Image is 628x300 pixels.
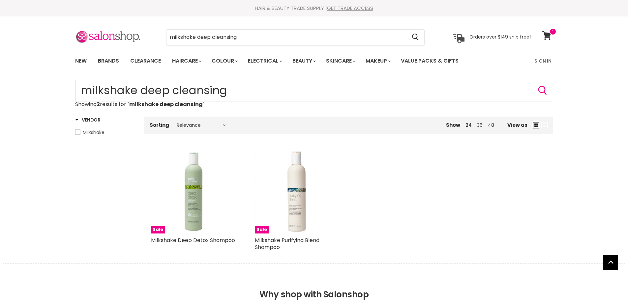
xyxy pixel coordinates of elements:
span: Show [446,122,460,128]
img: Milkshake Purifying Blend Shampoo [255,150,339,233]
input: Search [75,80,553,101]
span: Sale [255,226,269,233]
p: Orders over $149 ship free! [469,34,531,40]
a: Milkshake Purifying Blend ShampooSale [255,150,339,233]
a: Milkshake Deep Detox ShampooSale [151,150,235,233]
a: Skincare [321,54,359,68]
a: Sign In [530,54,555,68]
label: Sorting [150,122,169,128]
a: Haircare [167,54,205,68]
button: Search [537,85,548,96]
a: Makeup [361,54,395,68]
form: Product [166,29,425,45]
img: Milkshake Deep Detox Shampoo [151,150,235,233]
span: View as [507,122,527,128]
p: Showing results for " " [75,101,553,107]
span: Back to top [603,255,618,272]
a: 36 [477,122,483,128]
nav: Main [67,51,561,70]
a: Beauty [287,54,320,68]
span: Milkshake [83,129,105,136]
a: Milkshake Purifying Blend Shampoo [255,236,319,251]
a: Brands [93,54,124,68]
a: New [70,54,92,68]
a: Colour [207,54,242,68]
span: Sale [151,226,165,233]
a: 48 [488,122,494,128]
div: HAIR & BEAUTY TRADE SUPPLY | [67,5,561,12]
a: 24 [465,122,472,128]
input: Search [166,30,407,45]
a: Milkshake Deep Detox Shampoo [151,236,235,244]
a: Electrical [243,54,286,68]
a: Clearance [125,54,166,68]
button: Search [407,30,424,45]
strong: 2 [97,100,100,108]
a: Value Packs & Gifts [396,54,464,68]
form: Product [75,80,553,101]
ul: Main menu [70,51,497,70]
strong: milkshake deep cleansing [129,100,203,108]
a: GET TRADE ACCESS [327,5,373,12]
a: Milkshake [75,129,136,136]
h3: Vendor [75,117,101,123]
